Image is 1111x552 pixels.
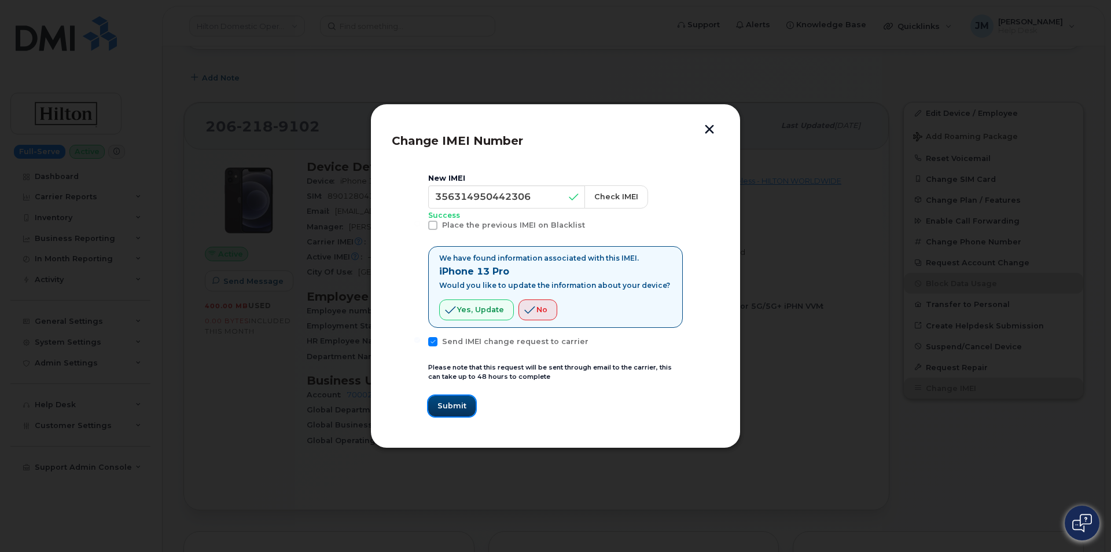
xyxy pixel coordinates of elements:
span: Place the previous IMEI on Blacklist [442,221,585,229]
input: Send IMEI change request to carrier [414,337,420,343]
button: Check IMEI [584,185,648,209]
p: Success [428,211,683,221]
p: We have found information associated with this IMEI. [439,254,670,263]
span: Submit [437,400,466,411]
span: Yes, update [457,304,504,315]
strong: iPhone 13 Pro [439,266,509,277]
img: Open chat [1072,514,1092,532]
button: No [518,299,557,320]
span: Change IMEI Number [392,134,523,148]
p: Would you like to update the information about your device? [439,281,670,290]
button: Submit [428,396,476,416]
button: Yes, update [439,299,514,320]
small: Please note that this request will be sent through email to the carrier, this can take up to 48 h... [428,363,672,381]
input: Place the previous IMEI on Blacklist [414,221,420,226]
span: Send IMEI change request to carrier [442,337,588,346]
div: New IMEI [428,174,683,183]
span: No [536,304,547,315]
